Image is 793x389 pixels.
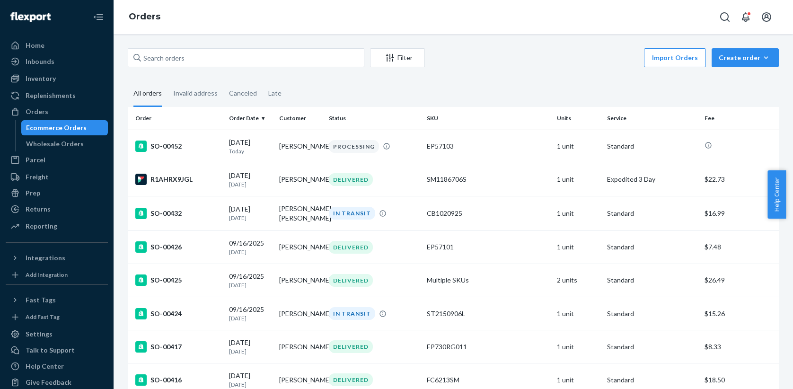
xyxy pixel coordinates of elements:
td: 1 unit [553,297,603,330]
a: Add Fast Tag [6,311,108,323]
div: SO-00417 [135,341,221,353]
td: 1 unit [553,330,603,363]
button: Close Navigation [89,8,108,27]
input: Search orders [128,48,364,67]
p: Standard [607,242,697,252]
td: $22.73 [701,163,779,196]
div: Add Fast Tag [26,313,60,321]
p: Expedited 3 Day [607,175,697,184]
button: Filter [370,48,425,67]
button: Create order [712,48,779,67]
div: EP57101 [427,242,549,252]
p: [DATE] [229,248,272,256]
div: Prep [26,188,40,198]
button: Open account menu [757,8,776,27]
div: DELIVERED [329,340,373,353]
p: Standard [607,309,697,318]
div: PROCESSING [329,140,379,153]
p: [DATE] [229,214,272,222]
a: Inventory [6,71,108,86]
div: DELIVERED [329,373,373,386]
div: EP57103 [427,141,549,151]
div: SO-00452 [135,141,221,152]
button: Fast Tags [6,292,108,308]
td: $16.99 [701,196,779,230]
td: [PERSON_NAME] [PERSON_NAME] [275,196,326,230]
button: Open notifications [736,8,755,27]
p: Standard [607,342,697,352]
div: Orders [26,107,48,116]
a: Reporting [6,219,108,234]
div: EP730RG011 [427,342,549,352]
div: Fast Tags [26,295,56,305]
div: SO-00425 [135,274,221,286]
td: [PERSON_NAME] [275,297,326,330]
div: All orders [133,81,162,107]
div: Settings [26,329,53,339]
td: [PERSON_NAME] [275,163,326,196]
button: Help Center [767,170,786,219]
td: 1 unit [553,230,603,264]
div: Parcel [26,155,45,165]
div: IN TRANSIT [329,307,375,320]
img: Flexport logo [10,12,51,22]
div: Inbounds [26,57,54,66]
div: Talk to Support [26,345,75,355]
p: Standard [607,275,697,285]
div: Home [26,41,44,50]
td: $7.48 [701,230,779,264]
p: Standard [607,375,697,385]
div: Integrations [26,253,65,263]
td: 1 unit [553,163,603,196]
td: 1 unit [553,196,603,230]
div: Customer [279,114,322,122]
div: [DATE] [229,138,272,155]
div: 09/16/2025 [229,272,272,289]
p: [DATE] [229,281,272,289]
a: Home [6,38,108,53]
div: Returns [26,204,51,214]
div: SO-00432 [135,208,221,219]
div: DELIVERED [329,173,373,186]
td: [PERSON_NAME] [275,130,326,163]
div: Invalid address [173,81,218,106]
div: DELIVERED [329,274,373,287]
th: Units [553,107,603,130]
div: Freight [26,172,49,182]
button: Integrations [6,250,108,265]
p: [DATE] [229,380,272,389]
th: Status [325,107,423,130]
a: Inbounds [6,54,108,69]
button: Open Search Box [715,8,734,27]
td: [PERSON_NAME] [275,230,326,264]
div: CB1020925 [427,209,549,218]
div: SO-00426 [135,241,221,253]
div: SM1186706S [427,175,549,184]
a: Settings [6,327,108,342]
div: Filter [370,53,424,62]
a: Add Integration [6,269,108,281]
a: Orders [6,104,108,119]
div: Help Center [26,362,64,371]
div: SO-00416 [135,374,221,386]
td: 2 units [553,264,603,297]
p: [DATE] [229,314,272,322]
div: Late [268,81,282,106]
p: Standard [607,141,697,151]
div: 09/16/2025 [229,305,272,322]
ol: breadcrumbs [121,3,168,31]
div: Replenishments [26,91,76,100]
div: [DATE] [229,338,272,355]
div: Inventory [26,74,56,83]
div: [DATE] [229,204,272,222]
div: ST2150906L [427,309,549,318]
div: 09/16/2025 [229,239,272,256]
td: $8.33 [701,330,779,363]
div: Wholesale Orders [26,139,84,149]
div: R1AHRX9JGL [135,174,221,185]
p: [DATE] [229,347,272,355]
a: Orders [129,11,160,22]
div: SO-00424 [135,308,221,319]
iframe: Opens a widget where you can chat to one of our agents [731,361,784,384]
